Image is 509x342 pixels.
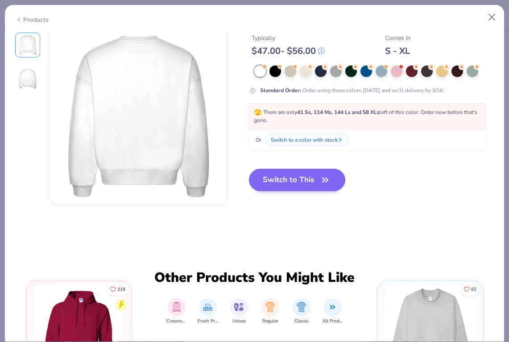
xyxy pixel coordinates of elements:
img: Unisex Image [234,302,244,312]
strong: Standard Order : [260,86,301,94]
div: filter for All Products [323,298,343,325]
img: All Products Image [327,302,338,312]
span: 82 [471,287,476,292]
img: Regular Image [265,302,275,312]
div: filter for Classic [293,298,310,325]
span: Fresh Prints [198,318,218,325]
img: Crewnecks Image [172,302,182,312]
img: Fresh Prints Image [203,302,213,312]
button: Like [107,283,128,296]
button: Switch to a color with stock [265,134,349,146]
button: filter button [166,298,187,325]
img: Classic Image [296,302,306,312]
div: filter for Crewnecks [166,298,187,325]
button: Like [460,283,480,296]
button: filter button [293,298,310,325]
img: Back [17,68,38,90]
div: Typically [252,33,325,43]
div: Switch to a color with stock [271,136,338,144]
div: Order using these colors [DATE] and we’ll delivery by 9/16. [260,86,444,94]
div: Products [15,15,49,24]
button: filter button [261,298,279,325]
div: S - XL [385,45,411,57]
div: Comes In [385,33,411,43]
button: filter button [323,298,343,325]
div: filter for Fresh Prints [198,298,218,325]
div: filter for Regular [261,298,279,325]
span: All Products [323,318,343,325]
span: Or [254,136,261,144]
span: Regular [262,318,278,325]
img: Front [17,34,38,56]
img: Back [50,28,227,205]
span: Unisex [232,318,246,325]
strong: 41 Ss, 114 Ms, 144 Ls and 58 XLs [297,109,380,116]
span: Crewnecks [166,318,187,325]
span: 218 [117,287,125,292]
button: Close [484,9,501,26]
span: Classic [294,318,309,325]
button: filter button [198,298,218,325]
button: Switch to This [249,169,346,191]
span: 🫣 [254,108,261,117]
div: filter for Unisex [230,298,248,325]
div: Other Products You Might Like [149,270,360,286]
button: filter button [230,298,248,325]
span: There are only left of this color. Order now before that's gone. [254,109,477,124]
div: $ 47.00 - $ 56.00 [252,45,325,57]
